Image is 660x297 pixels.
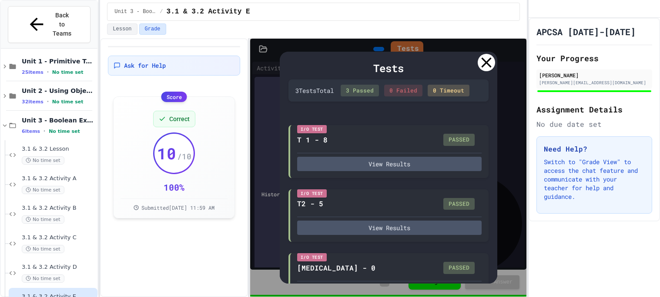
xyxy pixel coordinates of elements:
[22,99,44,105] span: 32 items
[539,79,650,86] div: [PERSON_NAME][EMAIL_ADDRESS][DOMAIN_NAME]
[544,158,645,201] p: Switch to "Grade View" to access the chat feature and communicate with your teacher for help and ...
[22,274,64,283] span: No time set
[536,103,652,115] h2: Assignment Details
[22,234,96,241] span: 3.1 & 3.2 Activity C
[297,198,323,209] div: T2 - 5
[52,99,84,105] span: No time set
[52,69,84,75] span: No time set
[44,128,45,135] span: •
[297,157,482,171] button: View Results
[22,156,64,165] span: No time set
[443,198,475,210] div: PASSED
[164,181,184,193] div: 100 %
[297,263,375,273] div: [MEDICAL_DATA] - 0
[47,69,49,76] span: •
[22,215,64,224] span: No time set
[22,116,96,124] span: Unit 3 - Boolean Expressions
[297,221,482,235] button: View Results
[141,204,214,211] span: Submitted [DATE] 11:59 AM
[428,85,469,97] div: 0 Timeout
[49,129,80,134] span: No time set
[443,134,475,146] div: PASSED
[167,7,250,17] span: 3.1 & 3.2 Activity E
[22,264,96,271] span: 3.1 & 3.2 Activity D
[22,245,64,253] span: No time set
[297,125,327,133] div: I/O Test
[124,61,166,70] span: Ask for Help
[107,23,137,35] button: Lesson
[22,129,40,134] span: 6 items
[22,186,64,194] span: No time set
[544,144,645,154] h3: Need Help?
[22,175,96,182] span: 3.1 & 3.2 Activity A
[536,26,636,38] h1: APCSA [DATE]-[DATE]
[169,115,190,123] span: Correct
[22,145,96,153] span: 3.1 & 3.2 Lesson
[22,87,96,95] span: Unit 2 - Using Objects
[288,60,489,76] div: Tests
[52,11,72,38] span: Back to Teams
[297,135,328,145] div: T 1 - 8
[384,85,422,97] div: 0 Failed
[295,86,334,95] div: 3 Test s Total
[536,52,652,64] h2: Your Progress
[536,119,652,129] div: No due date set
[114,8,156,15] span: Unit 3 - Boolean Expressions
[443,262,475,274] div: PASSED
[22,69,44,75] span: 25 items
[160,8,163,15] span: /
[297,189,327,198] div: I/O Test
[22,57,96,65] span: Unit 1 - Primitive Types
[8,6,90,43] button: Back to Teams
[539,71,650,79] div: [PERSON_NAME]
[161,92,187,102] div: Score
[47,98,49,105] span: •
[22,205,96,212] span: 3.1 & 3.2 Activity B
[177,150,191,162] span: / 10
[157,145,176,162] span: 10
[341,85,379,97] div: 3 Passed
[139,23,166,35] button: Grade
[297,253,327,261] div: I/O Test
